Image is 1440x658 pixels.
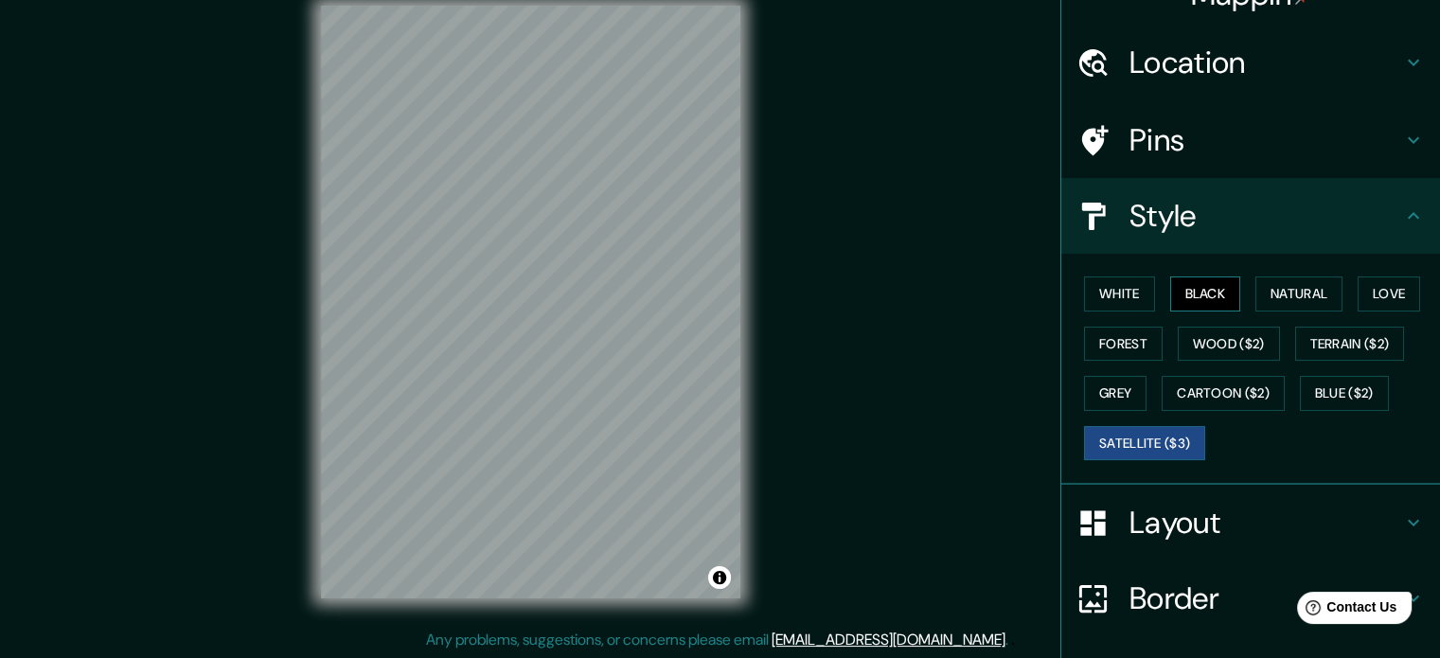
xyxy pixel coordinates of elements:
[1061,485,1440,560] div: Layout
[708,566,731,589] button: Toggle attribution
[1271,584,1419,637] iframe: Help widget launcher
[321,6,740,598] canvas: Map
[1129,197,1402,235] h4: Style
[1061,560,1440,636] div: Border
[1255,276,1342,311] button: Natural
[1061,178,1440,254] div: Style
[1162,376,1285,411] button: Cartoon ($2)
[1011,629,1015,651] div: .
[1358,276,1420,311] button: Love
[1061,25,1440,100] div: Location
[1008,629,1011,651] div: .
[1129,44,1402,81] h4: Location
[1295,327,1405,362] button: Terrain ($2)
[1084,426,1205,461] button: Satellite ($3)
[1178,327,1280,362] button: Wood ($2)
[1129,579,1402,617] h4: Border
[1084,376,1147,411] button: Grey
[426,629,1008,651] p: Any problems, suggestions, or concerns please email .
[1170,276,1241,311] button: Black
[1061,102,1440,178] div: Pins
[1084,276,1155,311] button: White
[1300,376,1389,411] button: Blue ($2)
[772,630,1005,649] a: [EMAIL_ADDRESS][DOMAIN_NAME]
[1084,327,1163,362] button: Forest
[1129,504,1402,542] h4: Layout
[1129,121,1402,159] h4: Pins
